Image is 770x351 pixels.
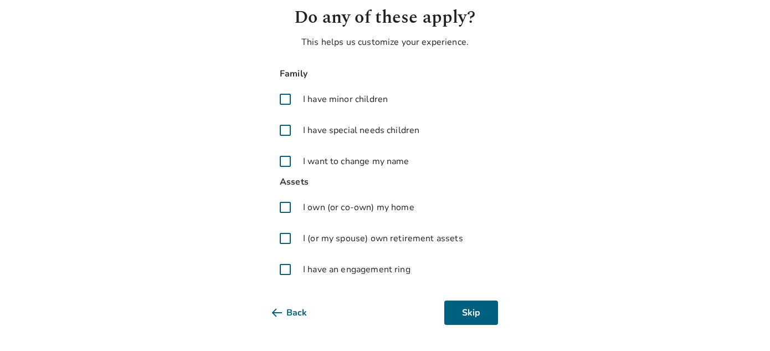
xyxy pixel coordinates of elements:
button: Skip [444,301,498,325]
button: Back [272,301,325,325]
span: I (or my spouse) own retirement assets [303,232,463,245]
span: I have special needs children [303,124,419,137]
span: I have minor children [303,93,388,106]
iframe: Chat Widget [715,298,770,351]
span: Assets [272,175,498,190]
span: I have an engagement ring [303,263,410,276]
span: I want to change my name [303,155,409,168]
p: This helps us customize your experience. [272,35,498,49]
span: I own (or co-own) my home [303,201,414,214]
span: Family [272,67,498,82]
h1: Do any of these apply? [272,4,498,31]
